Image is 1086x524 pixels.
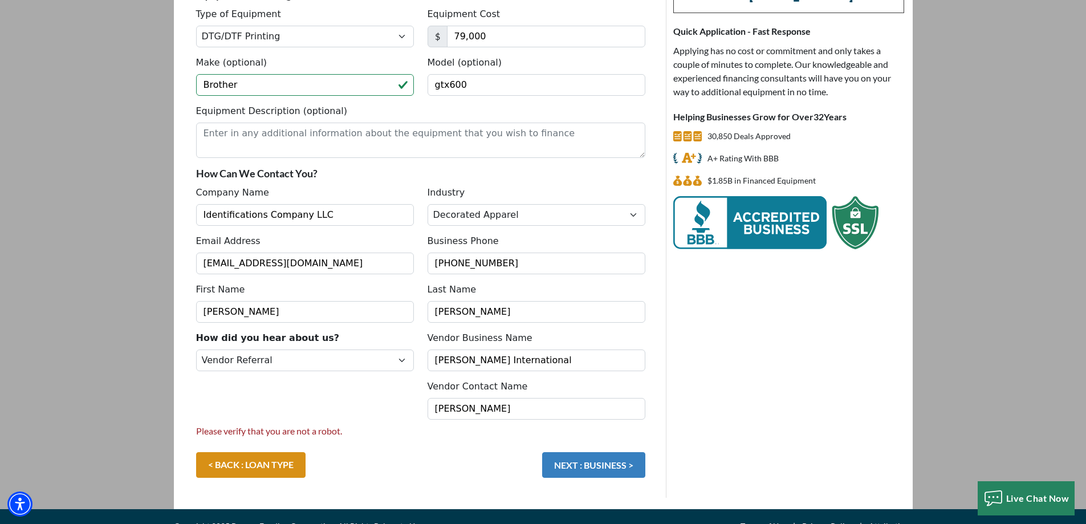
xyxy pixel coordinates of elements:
span: 32 [814,111,824,122]
label: Type of Equipment [196,7,281,21]
p: A+ Rating With BBB [707,152,779,165]
label: Vendor Contact Name [428,380,528,393]
div: Accessibility Menu [7,491,32,517]
label: Model (optional) [428,56,502,70]
p: 30,850 Deals Approved [707,129,791,143]
span: $ [428,26,448,47]
label: Equipment Description (optional) [196,104,347,118]
span: Please verify that you are not a robot. [196,424,414,438]
label: Vendor Business Name [428,331,532,345]
label: Business Phone [428,234,499,248]
a: < BACK : LOAN TYPE [196,452,306,478]
button: Live Chat Now [978,481,1075,515]
label: Company Name [196,186,269,200]
label: First Name [196,283,245,296]
label: Make (optional) [196,56,267,70]
button: NEXT : BUSINESS > [542,452,645,478]
p: Quick Application - Fast Response [673,25,904,38]
label: Industry [428,186,465,200]
iframe: reCAPTCHA [196,380,369,424]
img: BBB Acredited Business and SSL Protection [673,196,878,249]
label: How did you hear about us? [196,331,340,345]
p: Helping Businesses Grow for Over Years [673,110,904,124]
p: Applying has no cost or commitment and only takes a couple of minutes to complete. Our knowledgea... [673,44,904,99]
p: $1,850,984,977 in Financed Equipment [707,174,816,188]
span: Live Chat Now [1006,493,1069,503]
label: Email Address [196,234,261,248]
p: How Can We Contact You? [196,166,645,180]
label: Equipment Cost [428,7,501,21]
label: Last Name [428,283,477,296]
